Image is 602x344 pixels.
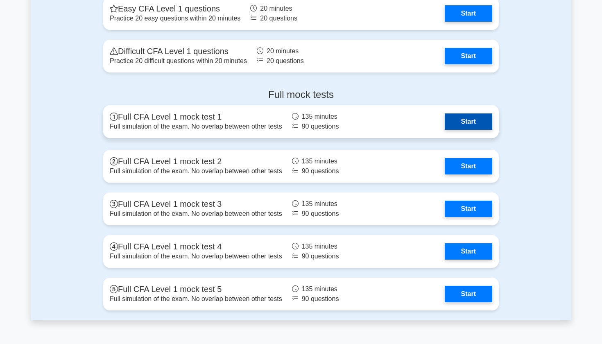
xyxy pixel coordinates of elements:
a: Start [445,286,492,302]
a: Start [445,243,492,260]
a: Start [445,201,492,217]
a: Start [445,5,492,22]
a: Start [445,158,492,174]
a: Start [445,113,492,130]
a: Start [445,48,492,64]
h4: Full mock tests [103,89,499,101]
